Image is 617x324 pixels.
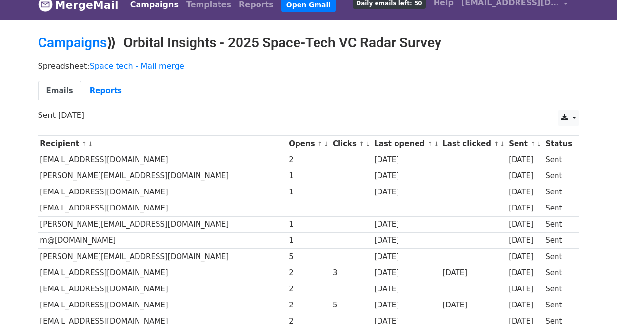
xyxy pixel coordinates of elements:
div: [DATE] [509,187,541,198]
p: Sent [DATE] [38,110,579,120]
td: [PERSON_NAME][EMAIL_ADDRESS][DOMAIN_NAME] [38,216,287,232]
th: Sent [506,136,543,152]
a: ↓ [537,140,542,148]
div: [DATE] [509,203,541,214]
a: ↓ [365,140,371,148]
div: [DATE] [509,284,541,295]
th: Opens [287,136,331,152]
div: [DATE] [374,187,438,198]
p: Spreadsheet: [38,61,579,71]
td: [EMAIL_ADDRESS][DOMAIN_NAME] [38,265,287,281]
div: 1 [289,171,328,182]
a: ↓ [500,140,505,148]
td: [EMAIL_ADDRESS][DOMAIN_NAME] [38,184,287,200]
td: [EMAIL_ADDRESS][DOMAIN_NAME] [38,297,287,313]
div: [DATE] [509,219,541,230]
td: m@[DOMAIN_NAME] [38,232,287,248]
div: [DATE] [374,284,438,295]
div: [DATE] [374,219,438,230]
a: Emails [38,81,81,101]
td: [PERSON_NAME][EMAIL_ADDRESS][DOMAIN_NAME] [38,168,287,184]
th: Clicks [330,136,372,152]
div: 2 [289,300,328,311]
a: ↑ [530,140,536,148]
div: 2 [289,154,328,166]
th: Status [543,136,574,152]
td: Sent [543,248,574,265]
a: ↑ [318,140,323,148]
a: ↓ [88,140,93,148]
div: [DATE] [442,300,504,311]
div: [DATE] [374,251,438,263]
td: [PERSON_NAME][EMAIL_ADDRESS][DOMAIN_NAME] [38,248,287,265]
td: Sent [543,216,574,232]
div: [DATE] [442,267,504,279]
td: Sent [543,297,574,313]
th: Recipient [38,136,287,152]
div: [DATE] [509,251,541,263]
td: Sent [543,232,574,248]
div: [DATE] [509,235,541,246]
div: [DATE] [509,300,541,311]
div: 2 [289,284,328,295]
th: Last opened [372,136,440,152]
div: 1 [289,219,328,230]
a: Reports [81,81,130,101]
div: 5 [289,251,328,263]
td: [EMAIL_ADDRESS][DOMAIN_NAME] [38,152,287,168]
div: [DATE] [509,154,541,166]
a: ↑ [359,140,364,148]
td: Sent [543,184,574,200]
div: [DATE] [374,171,438,182]
a: Campaigns [38,35,107,51]
td: Sent [543,152,574,168]
div: [DATE] [509,171,541,182]
div: [DATE] [374,267,438,279]
a: ↑ [494,140,499,148]
div: 2 [289,267,328,279]
td: [EMAIL_ADDRESS][DOMAIN_NAME] [38,281,287,297]
th: Last clicked [440,136,507,152]
a: Space tech - Mail merge [90,61,184,71]
a: ↓ [434,140,439,148]
td: Sent [543,281,574,297]
div: [DATE] [374,154,438,166]
div: [DATE] [509,267,541,279]
a: ↑ [427,140,433,148]
div: 5 [333,300,370,311]
td: [EMAIL_ADDRESS][DOMAIN_NAME] [38,200,287,216]
div: [DATE] [374,300,438,311]
td: Sent [543,200,574,216]
td: Sent [543,265,574,281]
a: ↑ [81,140,87,148]
iframe: Chat Widget [568,277,617,324]
a: ↓ [324,140,329,148]
td: Sent [543,168,574,184]
div: 3 [333,267,370,279]
div: 1 [289,235,328,246]
div: 1 [289,187,328,198]
div: [DATE] [374,235,438,246]
h2: ⟫ Orbital Insights - 2025 Space-Tech VC Radar Survey [38,35,579,51]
